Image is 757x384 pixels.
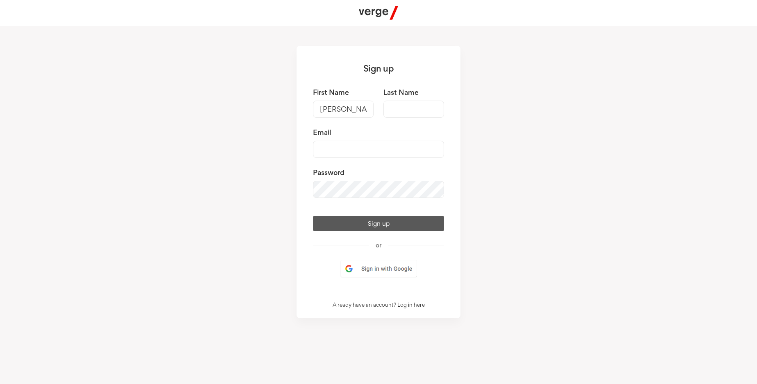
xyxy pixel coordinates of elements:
[297,46,460,88] h3: Sign up
[313,216,444,231] button: Sign up
[340,259,418,278] img: google-sign-in.png
[313,88,374,97] label: First Name
[333,301,425,308] a: Already have an account? Log in here
[359,6,398,20] img: Verge
[313,168,444,177] label: Password
[383,88,444,97] label: Last Name
[313,241,444,249] p: or
[313,128,444,137] label: Email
